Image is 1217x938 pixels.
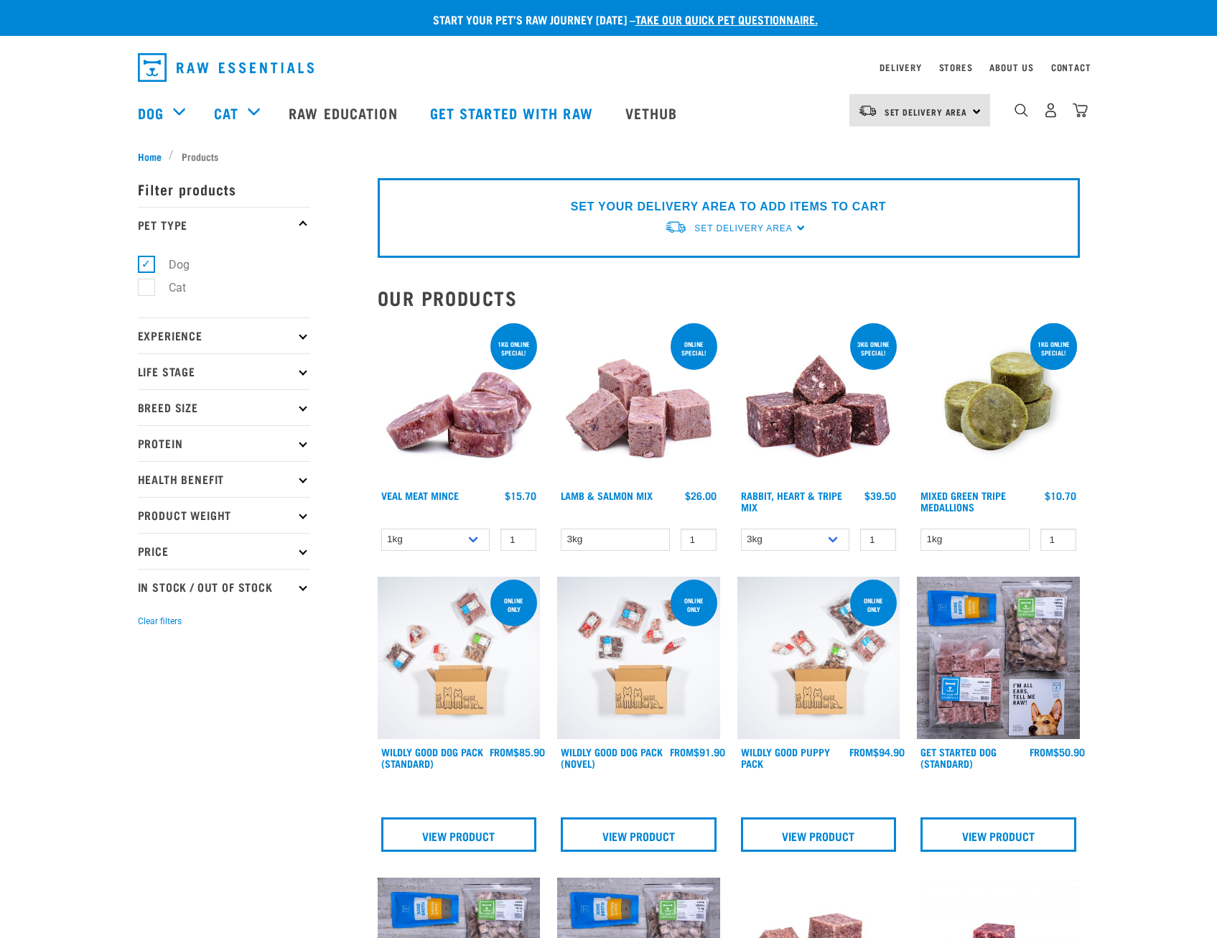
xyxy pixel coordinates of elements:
p: Experience [138,317,310,353]
div: $39.50 [864,490,896,501]
span: FROM [670,749,694,754]
a: About Us [989,65,1033,70]
p: Protein [138,425,310,461]
img: van-moving.png [858,104,877,117]
img: home-icon@2x.png [1073,103,1088,118]
input: 1 [681,529,717,551]
img: NSP Dog Standard Update [917,577,1080,740]
input: 1 [500,529,536,551]
img: 1160 Veal Meat Mince Medallions 01 [378,320,541,483]
input: 1 [860,529,896,551]
a: Vethub [611,84,696,141]
a: Dog [138,102,164,124]
a: Wildly Good Dog Pack (Standard) [381,749,483,766]
p: Filter products [138,171,310,207]
span: Set Delivery Area [694,223,792,233]
img: Puppy 0 2sec [737,577,900,740]
div: 1kg online special! [490,333,537,363]
img: van-moving.png [664,220,687,235]
span: Home [138,149,162,164]
div: $10.70 [1045,490,1076,501]
img: Raw Essentials Logo [138,53,314,82]
span: FROM [849,749,873,754]
a: Wildly Good Dog Pack (Novel) [561,749,663,766]
a: Cat [214,102,238,124]
img: Dog Novel 0 2sec [557,577,720,740]
img: Mixed Green Tripe [917,320,1080,483]
div: $91.90 [670,746,725,758]
a: Contact [1051,65,1091,70]
a: Stores [939,65,973,70]
nav: breadcrumbs [138,149,1080,164]
a: Veal Meat Mince [381,493,459,498]
a: take our quick pet questionnaire. [635,16,818,22]
div: $50.90 [1030,746,1085,758]
p: Pet Type [138,207,310,243]
label: Dog [146,256,195,274]
div: $85.90 [490,746,545,758]
a: Raw Education [274,84,415,141]
input: 1 [1040,529,1076,551]
span: FROM [1030,749,1053,754]
a: View Product [561,817,717,852]
p: Product Weight [138,497,310,533]
button: Clear filters [138,615,182,628]
h2: Our Products [378,287,1080,309]
div: $26.00 [685,490,717,501]
div: $94.90 [849,746,905,758]
div: 3kg online special! [850,333,897,363]
a: Delivery [880,65,921,70]
div: $15.70 [505,490,536,501]
img: 1029 Lamb Salmon Mix 01 [557,320,720,483]
div: 1kg online special! [1030,333,1077,363]
label: Cat [146,279,192,297]
a: Rabbit, Heart & Tripe Mix [741,493,842,509]
p: Price [138,533,310,569]
img: home-icon-1@2x.png [1015,103,1028,117]
a: Get started with Raw [416,84,611,141]
img: user.png [1043,103,1058,118]
a: View Product [920,817,1076,852]
nav: dropdown navigation [126,47,1091,88]
span: FROM [490,749,513,754]
a: View Product [741,817,897,852]
p: SET YOUR DELIVERY AREA TO ADD ITEMS TO CART [571,198,886,215]
img: Dog 0 2sec [378,577,541,740]
div: Online Only [671,590,717,620]
p: Breed Size [138,389,310,425]
img: 1175 Rabbit Heart Tripe Mix 01 [737,320,900,483]
a: Mixed Green Tripe Medallions [920,493,1006,509]
a: Home [138,149,169,164]
div: Online Only [850,590,897,620]
a: Lamb & Salmon Mix [561,493,653,498]
a: Get Started Dog (Standard) [920,749,997,766]
p: In Stock / Out Of Stock [138,569,310,605]
span: Set Delivery Area [885,109,968,114]
a: Wildly Good Puppy Pack [741,749,830,766]
p: Health Benefit [138,461,310,497]
div: Online Only [490,590,537,620]
p: Life Stage [138,353,310,389]
a: View Product [381,817,537,852]
div: ONLINE SPECIAL! [671,333,717,363]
